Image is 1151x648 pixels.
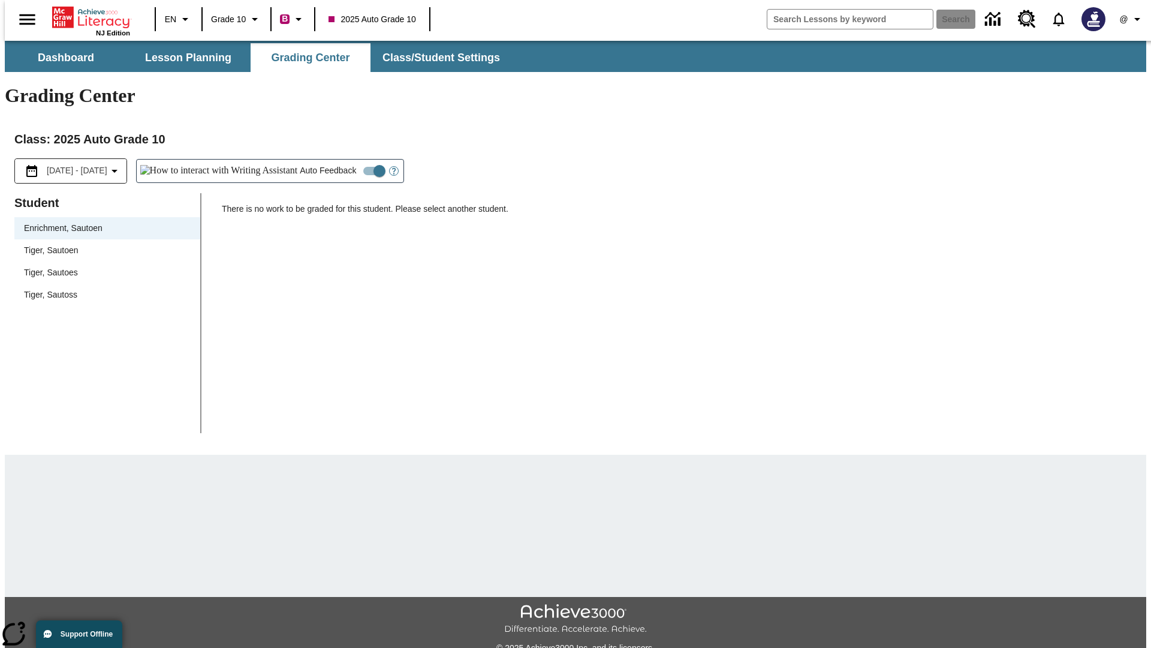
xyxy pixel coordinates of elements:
[14,193,200,212] p: Student
[20,164,122,178] button: Select the date range menu item
[1011,3,1043,35] a: Resource Center, Will open in new tab
[14,239,200,262] div: Tiger, Sautoen
[1081,7,1105,31] img: Avatar
[382,51,500,65] span: Class/Student Settings
[5,43,511,72] div: SubNavbar
[271,51,349,65] span: Grading Center
[140,165,298,177] img: How to interact with Writing Assistant
[1074,4,1113,35] button: Select a new avatar
[10,2,45,37] button: Open side menu
[24,266,78,279] div: Tiger, Sautoes
[1043,4,1074,35] a: Notifications
[275,8,311,30] button: Boost Class color is violet red. Change class color
[52,5,130,29] a: Home
[24,244,79,257] div: Tiger, Sautoen
[211,13,246,26] span: Grade 10
[47,164,107,177] span: [DATE] - [DATE]
[128,43,248,72] button: Lesson Planning
[145,51,231,65] span: Lesson Planning
[373,43,510,72] button: Class/Student Settings
[165,13,176,26] span: EN
[107,164,122,178] svg: Collapse Date Range Filter
[222,203,1137,224] p: There is no work to be graded for this student. Please select another student.
[38,51,94,65] span: Dashboard
[159,8,198,30] button: Language: EN, Select a language
[36,620,122,648] button: Support Offline
[978,3,1011,36] a: Data Center
[24,222,103,235] div: Enrichment, Sautoen
[384,160,403,182] button: Open Help for Writing Assistant
[300,164,356,177] span: Auto Feedback
[282,11,288,26] span: B
[767,10,933,29] input: search field
[329,13,415,26] span: 2025 Auto Grade 10
[206,8,267,30] button: Grade: Grade 10, Select a grade
[61,630,113,638] span: Support Offline
[14,284,200,306] div: Tiger, Sautoss
[5,85,1146,107] h1: Grading Center
[251,43,370,72] button: Grading Center
[1119,13,1128,26] span: @
[504,604,647,635] img: Achieve3000 Differentiate Accelerate Achieve
[14,130,1137,149] h2: Class : 2025 Auto Grade 10
[6,43,126,72] button: Dashboard
[1113,8,1151,30] button: Profile/Settings
[14,217,200,239] div: Enrichment, Sautoen
[5,41,1146,72] div: SubNavbar
[52,4,130,37] div: Home
[14,262,200,284] div: Tiger, Sautoes
[24,289,77,301] div: Tiger, Sautoss
[96,29,130,37] span: NJ Edition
